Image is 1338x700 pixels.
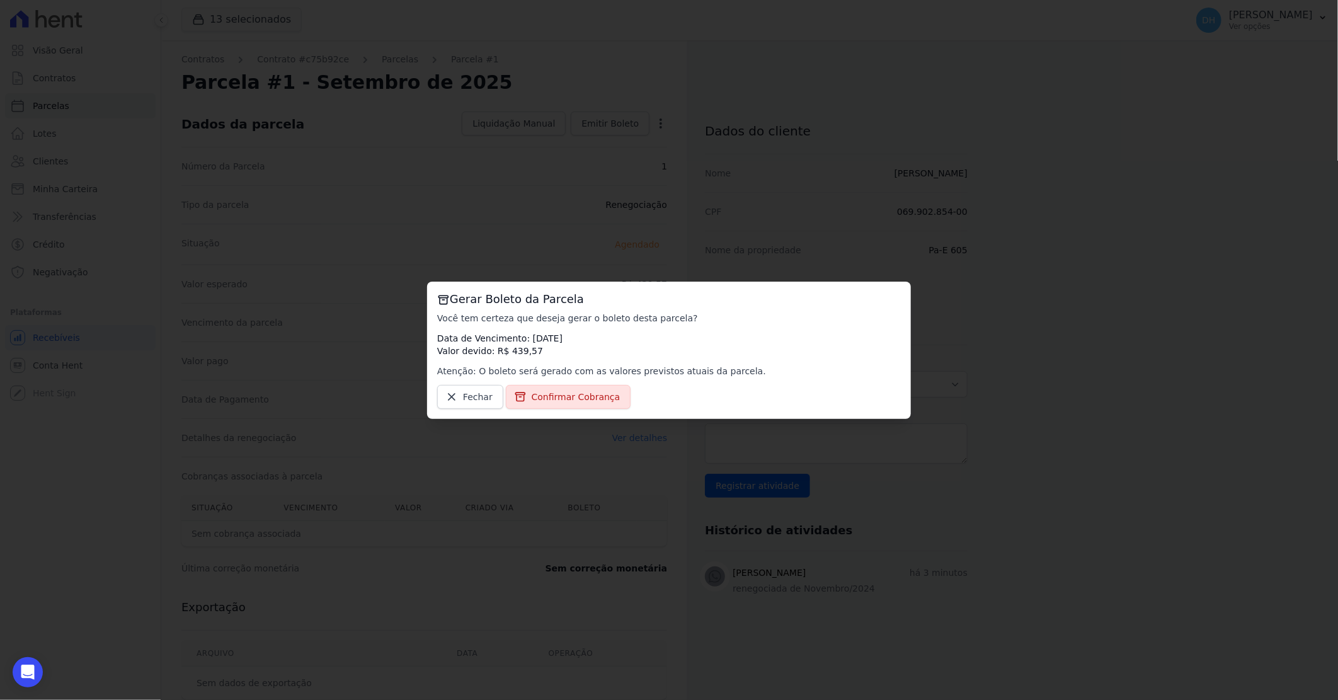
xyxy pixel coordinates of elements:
[437,312,901,324] p: Você tem certeza que deseja gerar o boleto desta parcela?
[13,657,43,687] div: Open Intercom Messenger
[506,385,631,409] a: Confirmar Cobrança
[437,332,901,357] p: Data de Vencimento: [DATE] Valor devido: R$ 439,57
[437,292,901,307] h3: Gerar Boleto da Parcela
[532,391,620,403] span: Confirmar Cobrança
[463,391,493,403] span: Fechar
[437,365,901,377] p: Atenção: O boleto será gerado com as valores previstos atuais da parcela.
[437,385,503,409] a: Fechar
